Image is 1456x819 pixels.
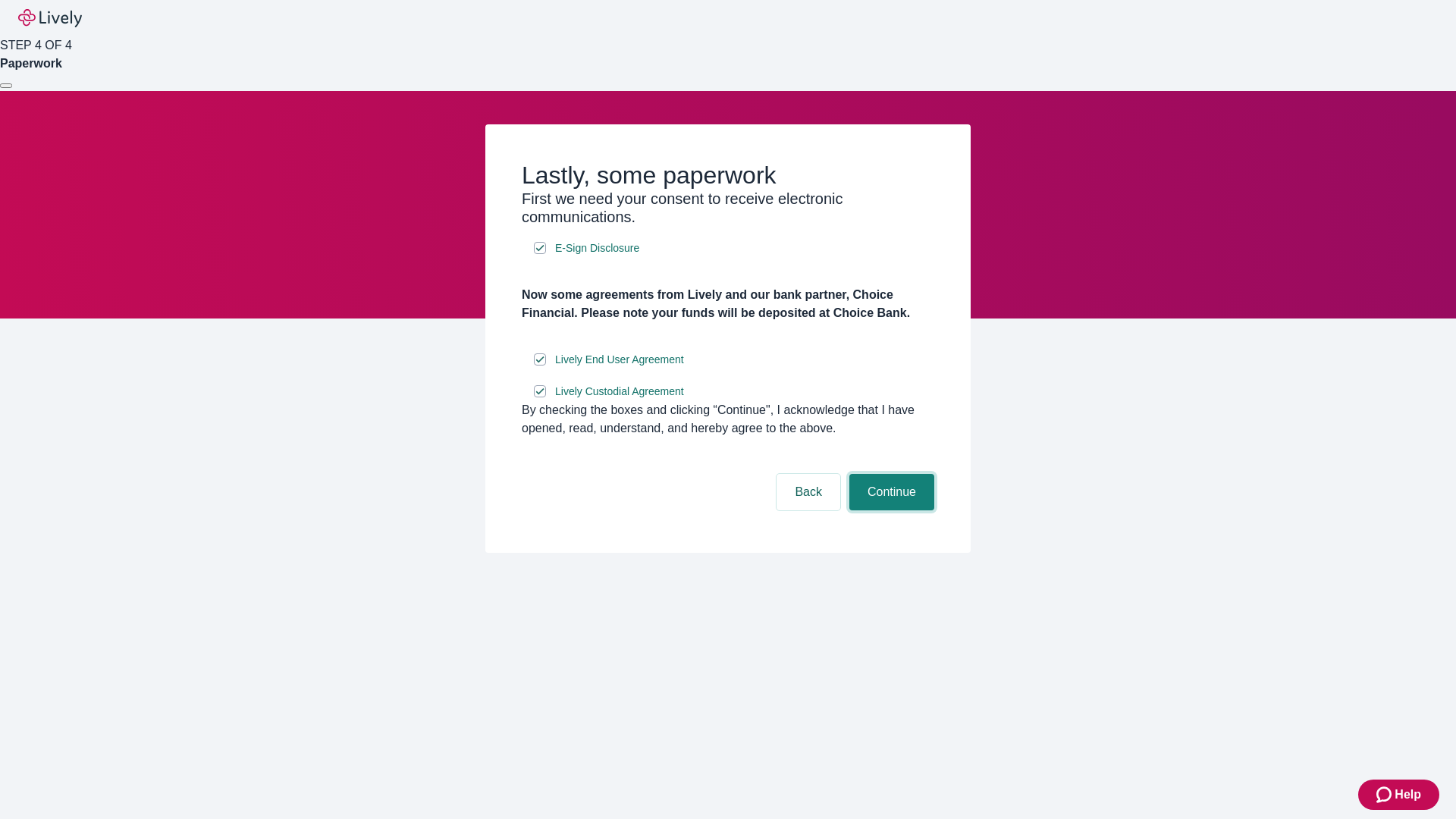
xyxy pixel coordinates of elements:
span: E-Sign Disclosure [555,240,639,256]
h4: Now some agreements from Lively and our bank partner, Choice Financial. Please note your funds wi... [522,286,934,322]
button: Back [777,474,840,510]
a: e-sign disclosure document [552,382,687,401]
button: Zendesk support iconHelp [1358,780,1439,810]
div: By checking the boxes and clicking “Continue", I acknowledge that I have opened, read, understand... [522,401,934,438]
a: e-sign disclosure document [552,239,642,258]
span: Lively Custodial Agreement [555,384,684,400]
span: Lively End User Agreement [555,352,684,368]
img: Lively [18,9,82,27]
a: e-sign disclosure document [552,350,687,369]
svg: Zendesk support icon [1376,786,1395,804]
h2: Lastly, some paperwork [522,161,934,190]
h3: First we need your consent to receive electronic communications. [522,190,934,226]
button: Continue [849,474,934,510]
span: Help [1395,786,1421,804]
